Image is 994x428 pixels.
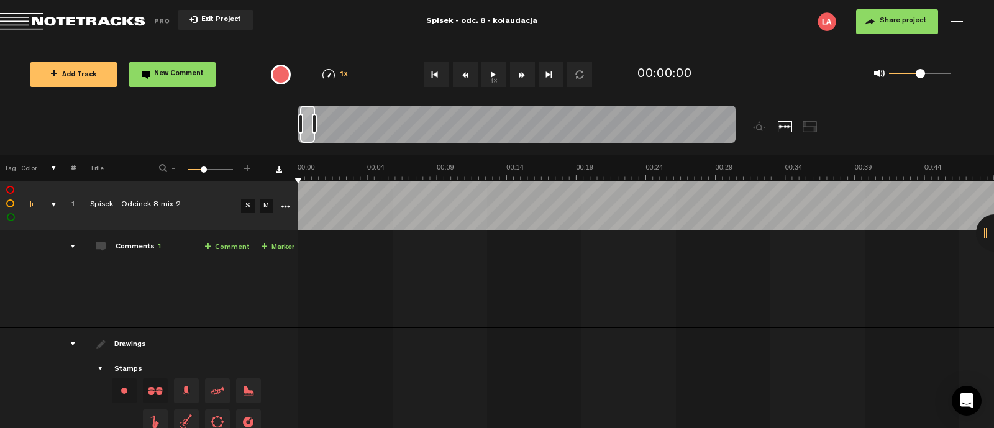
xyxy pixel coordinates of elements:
div: Stamps [114,365,142,375]
button: New Comment [129,62,216,87]
span: Add Track [50,72,97,79]
button: Go to end [539,62,563,87]
th: Color [19,155,37,180]
button: Go to beginning [424,62,449,87]
a: S [241,199,255,213]
td: Click to edit the title Spisek - Odcinek 8 mix 2 [76,180,237,230]
a: Comment [204,240,250,255]
button: Share project [856,9,938,34]
div: {{ tooltip_message }} [271,65,291,84]
button: Loop [567,62,592,87]
span: 1x [340,71,349,78]
span: Showcase stamps [96,364,106,374]
div: drawings [58,338,78,350]
span: Exit Project [198,17,241,24]
span: + [242,163,252,170]
div: Change stamp color.To change the color of an existing stamp, select the stamp on the right and th... [112,378,137,403]
td: comments, stamps & drawings [37,180,57,230]
td: Click to change the order number 1 [57,180,76,230]
div: Spisek - odc. 8 - kolaudacja [426,6,537,37]
a: Marker [261,240,294,255]
span: - [169,163,179,170]
span: + [204,242,211,252]
div: Comments [116,242,162,253]
div: Click to edit the title [90,199,252,212]
td: Change the color of the waveform [19,180,37,230]
div: Click to change the order number [58,199,78,211]
span: Drag and drop a stamp [236,378,261,403]
img: letters [818,12,836,31]
div: comments, stamps & drawings [39,199,58,211]
button: Rewind [453,62,478,87]
span: + [261,242,268,252]
span: Drag and drop a stamp [174,378,199,403]
img: speedometer.svg [322,69,335,79]
button: Fast Forward [510,62,535,87]
div: Change the color of the waveform [21,199,39,210]
button: +Add Track [30,62,117,87]
div: Drawings [114,340,148,350]
button: 1x [481,62,506,87]
button: Exit Project [178,10,253,30]
span: New Comment [154,71,204,78]
span: 1 [157,244,162,251]
div: comments [58,240,78,253]
a: M [260,199,273,213]
div: 00:00:00 [637,66,692,84]
div: Open Intercom Messenger [952,386,982,416]
div: 1x [304,69,367,80]
td: comments [57,230,76,328]
span: Drag and drop a stamp [205,378,230,403]
span: Drag and drop a stamp [143,378,168,403]
a: Download comments [276,166,282,173]
span: Share project [880,17,926,25]
span: + [50,70,57,80]
th: Title [76,155,142,180]
th: # [57,155,76,180]
a: More [279,200,291,211]
div: Spisek - odc. 8 - kolaudacja [321,6,642,37]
